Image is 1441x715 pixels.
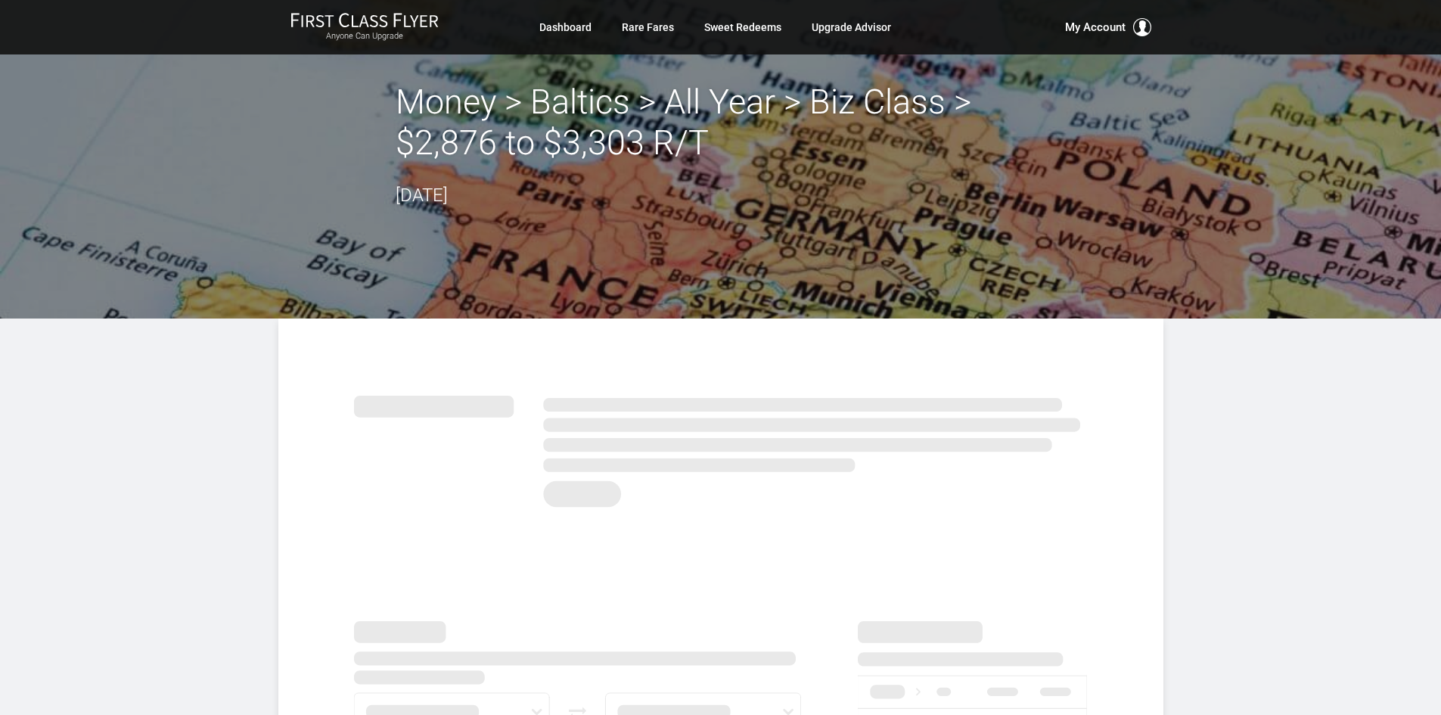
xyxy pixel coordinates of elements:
img: First Class Flyer [290,12,439,28]
small: Anyone Can Upgrade [290,31,439,42]
time: [DATE] [396,185,448,206]
a: Upgrade Advisor [812,14,891,41]
a: Dashboard [539,14,592,41]
a: Rare Fares [622,14,674,41]
a: First Class FlyerAnyone Can Upgrade [290,12,439,42]
h2: Money > Baltics > All Year > Biz Class > $2,876 to $3,303 R/T [396,82,1046,163]
span: My Account [1065,18,1126,36]
button: My Account [1065,18,1151,36]
img: summary.svg [354,379,1088,516]
a: Sweet Redeems [704,14,781,41]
